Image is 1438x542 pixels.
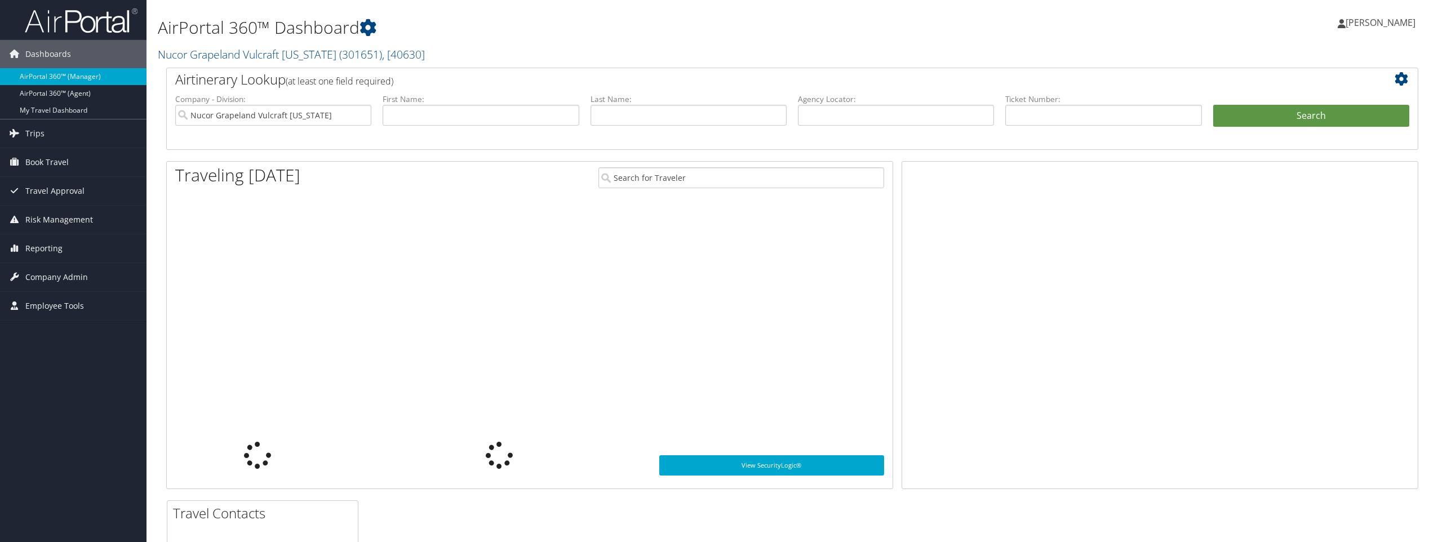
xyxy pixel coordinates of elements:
span: Dashboards [25,40,71,68]
span: (at least one field required) [286,75,393,87]
span: [PERSON_NAME] [1346,16,1415,29]
label: Ticket Number: [1005,94,1201,105]
span: Reporting [25,234,63,263]
h2: Airtinerary Lookup [175,70,1305,89]
label: First Name: [383,94,579,105]
span: Book Travel [25,148,69,176]
label: Agency Locator: [798,94,994,105]
span: ( 301651 ) [339,47,382,62]
a: Nucor Grapeland Vulcraft [US_STATE] [158,47,425,62]
label: Last Name: [591,94,787,105]
span: Employee Tools [25,292,84,320]
span: , [ 40630 ] [382,47,425,62]
h1: Traveling [DATE] [175,163,300,187]
a: View SecurityLogic® [659,455,884,476]
input: Search for Traveler [598,167,884,188]
button: Search [1213,105,1409,127]
span: Trips [25,119,45,148]
span: Company Admin [25,263,88,291]
a: [PERSON_NAME] [1338,6,1427,39]
span: Travel Approval [25,177,85,205]
label: Company - Division: [175,94,371,105]
h2: Travel Contacts [173,504,358,523]
img: airportal-logo.png [25,7,137,34]
span: Risk Management [25,206,93,234]
h1: AirPortal 360™ Dashboard [158,16,1004,39]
